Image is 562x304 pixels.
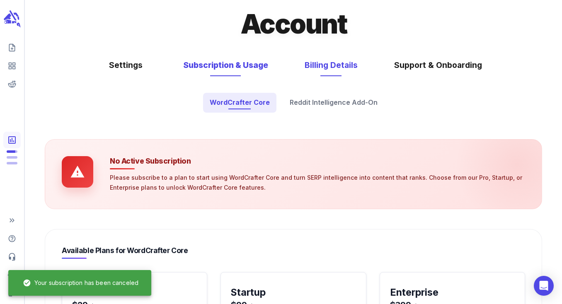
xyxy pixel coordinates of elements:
span: View your Reddit Intelligence add-on dashboard [3,77,21,92]
span: Input Tokens: 0 of 960,000 monthly tokens used. These limits are based on the last model you used... [7,162,17,164]
button: Subscription & Usage [175,54,276,76]
span: Output Tokens: 0 of 120,000 monthly tokens used. These limits are based on the last model you use... [7,156,17,159]
span: Contact Support [3,249,21,264]
span: Posts: 4 of 5 monthly posts used [7,150,17,153]
button: Support & Onboarding [386,54,490,76]
button: Reddit Intelligence Add-On [283,93,384,113]
span: Adjust your account settings [3,268,21,282]
h5: No Active Subscription [110,157,191,166]
h5: Available Plans for WordCrafter Core [62,246,188,256]
h3: Enterprise [390,286,438,299]
span: Help Center [3,231,21,246]
span: View Subscription & Usage [3,132,21,148]
span: Expand Sidebar [3,213,21,228]
button: WordCrafter Core [203,93,276,113]
p: Please subscribe to a plan to start using WordCrafter Core and turn SERP intelligence into conten... [110,173,525,193]
span: Logout [3,286,21,301]
span: Create new content [3,40,21,55]
button: Billing Details [296,54,366,76]
h1: Account [240,7,346,41]
span: View your content dashboard [3,58,21,73]
button: Settings [97,54,155,76]
h3: Startup [231,286,269,299]
div: Open Intercom Messenger [534,276,554,296]
div: Your subscription has been canceled [17,273,145,293]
